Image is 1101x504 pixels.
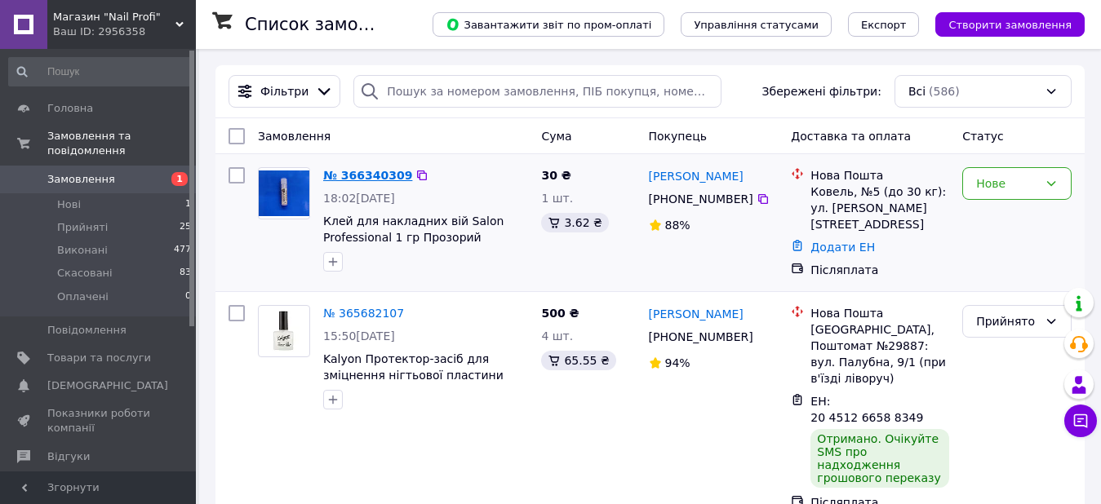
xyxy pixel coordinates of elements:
span: 88% [665,219,690,232]
span: ЕН: 20 4512 6658 8349 [810,395,923,424]
h1: Список замовлень [245,15,411,34]
button: Управління статусами [681,12,832,37]
span: 15:50[DATE] [323,329,395,343]
span: Скасовані [57,266,113,281]
div: Отримано. Очікуйте SMS про надходження грошового переказу [810,429,949,488]
a: Kalyon Протектор-засіб для зміцнення нігтьової пластини (кораблик), 12 мл [323,352,504,398]
div: Ваш ID: 2956358 [53,24,196,39]
button: Завантажити звіт по пром-оплаті [433,12,664,37]
div: [PHONE_NUMBER] [646,188,757,210]
a: Фото товару [258,305,310,357]
img: Фото товару [259,311,309,351]
span: 83 [180,266,191,281]
span: Статус [962,130,1004,143]
a: № 365682107 [323,307,404,320]
span: Доставка та оплата [791,130,911,143]
span: (586) [929,85,960,98]
button: Чат з покупцем [1064,405,1097,437]
span: Завантажити звіт по пром-оплаті [446,17,651,32]
span: Управління статусами [694,19,819,31]
div: Нова Пошта [810,167,949,183]
span: 94% [665,356,690,369]
span: Експорт [861,19,907,31]
span: Прийняті [57,220,108,235]
div: Післяплата [810,262,949,278]
div: Прийнято [976,312,1038,330]
span: Магазин "Nail Profi" [53,10,175,24]
span: Товари та послуги [47,351,151,365]
a: № 366340309 [323,169,412,182]
span: [DEMOGRAPHIC_DATA] [47,378,168,393]
div: 3.62 ₴ [541,213,608,232]
span: Збережені фільтри: [762,83,881,99]
span: 1 шт. [541,192,573,205]
a: [PERSON_NAME] [649,306,744,322]
span: Покупець [649,130,707,143]
a: Створити замовлення [919,17,1085,30]
span: 500 ₴ [541,307,579,320]
span: 477 [174,243,191,258]
span: Оплачені [57,290,109,304]
a: Клей для накладних вій Salon Professional 1 гр Прозорий [323,214,504,244]
span: Всі [908,83,926,99]
input: Пошук за номером замовлення, ПІБ покупця, номером телефону, Email, номером накладної [353,75,721,108]
button: Експорт [848,12,920,37]
div: Ковель, №5 (до 30 кг): ул. [PERSON_NAME][STREET_ADDRESS] [810,183,949,232]
img: Фото товару [259,170,309,216]
span: Головна [47,101,93,116]
span: Показники роботи компанії [47,406,151,435]
span: 0 [185,290,191,304]
span: 1 [185,197,191,212]
a: Фото товару [258,167,310,219]
div: 65.55 ₴ [541,351,615,370]
span: 30 ₴ [541,169,570,182]
a: Додати ЕН [810,241,875,254]
span: Відгуки [47,449,90,464]
span: 25 [180,220,191,235]
span: Фільтри [260,83,309,99]
span: 18:02[DATE] [323,192,395,205]
div: [GEOGRAPHIC_DATA], Поштомат №29887: вул. Палубна, 9/1 (при в'їзді ліворуч) [810,321,949,387]
span: Нові [57,197,81,212]
a: [PERSON_NAME] [649,168,744,184]
span: Виконані [57,243,108,258]
span: Cума [541,130,571,143]
span: Повідомлення [47,323,127,338]
span: Замовлення [47,172,115,187]
input: Пошук [8,57,193,86]
span: Замовлення та повідомлення [47,129,196,158]
span: 4 шт. [541,329,573,343]
span: 1 [171,172,188,186]
div: [PHONE_NUMBER] [646,325,757,348]
span: Створити замовлення [948,19,1072,31]
div: Нова Пошта [810,305,949,321]
span: Замовлення [258,130,331,143]
button: Створити замовлення [935,12,1085,37]
div: Нове [976,175,1038,192]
